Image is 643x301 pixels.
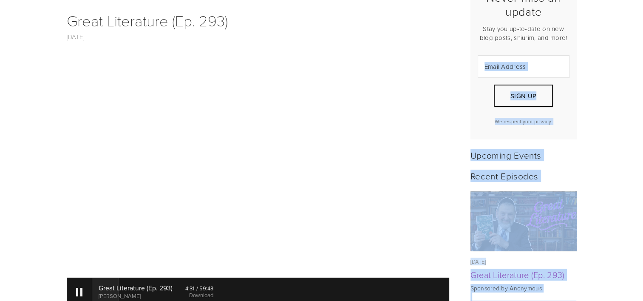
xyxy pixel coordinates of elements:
span: Sign Up [510,91,536,100]
a: Great Literature (Ep. 293) [470,269,565,281]
a: [DATE] [67,32,85,41]
button: Sign Up [494,85,552,107]
p: We respect your privacy. [478,118,569,125]
a: Download [189,291,213,299]
a: Great Literature (Ep. 293) [67,10,228,31]
a: Great Literature (Ep. 293) [470,191,577,251]
img: Great Literature (Ep. 293) [470,191,577,251]
time: [DATE] [470,258,486,265]
input: Email Address [478,55,569,78]
h2: Recent Episodes [470,170,577,181]
p: Stay you up-to-date on new blog posts, shiurim, and more! [478,24,569,42]
h2: Upcoming Events [470,150,577,160]
iframe: YouTube video player [67,52,449,267]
